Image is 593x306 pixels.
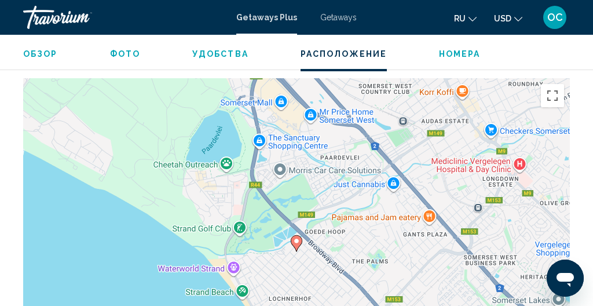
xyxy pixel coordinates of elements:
[110,49,140,59] button: Фото
[439,49,481,59] button: Номера
[547,260,584,297] iframe: Button to launch messaging window
[494,14,511,23] span: USD
[23,6,225,29] a: Travorium
[192,49,248,59] button: Удобства
[320,13,357,22] a: Getaways
[540,5,570,30] button: User Menu
[454,10,477,27] button: Change language
[23,49,58,59] button: Обзор
[454,14,466,23] span: ru
[236,13,297,22] a: Getaways Plus
[494,10,522,27] button: Change currency
[301,49,387,59] button: Расположение
[547,12,563,23] span: OC
[541,84,564,107] button: Toggle fullscreen view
